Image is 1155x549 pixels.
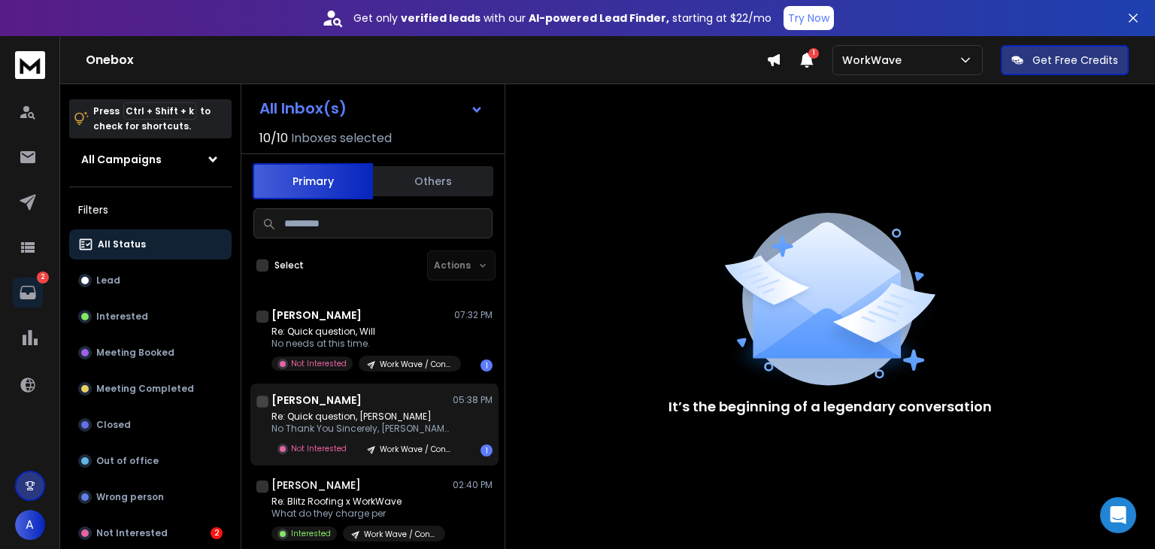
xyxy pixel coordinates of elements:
p: Not Interested [291,443,347,454]
button: Meeting Completed [69,374,232,404]
p: Wrong person [96,491,164,503]
h3: Filters [69,199,232,220]
p: Work Wave / Construction / 11-50 [380,444,452,455]
span: Ctrl + Shift + k [123,102,196,120]
p: Work Wave / Construction / 11-50 [364,529,436,540]
h1: [PERSON_NAME] [271,393,362,408]
p: WorkWave [842,53,908,68]
h1: All Campaigns [81,152,162,167]
h1: Onebox [86,51,766,69]
p: 02:40 PM [453,479,493,491]
strong: verified leads [401,11,480,26]
button: Out of office [69,446,232,476]
h1: All Inbox(s) [259,101,347,116]
p: Get Free Credits [1032,53,1118,68]
div: 1 [480,359,493,372]
p: Meeting Booked [96,347,174,359]
button: Get Free Credits [1001,45,1129,75]
div: 1 [480,444,493,456]
p: What do they charge per [271,508,445,520]
p: Closed [96,419,131,431]
p: No needs at this time. [271,338,452,350]
button: All Status [69,229,232,259]
p: Interested [291,528,331,539]
button: Wrong person [69,482,232,512]
div: 2 [211,527,223,539]
p: Out of office [96,455,159,467]
button: All Inbox(s) [247,93,496,123]
button: A [15,510,45,540]
span: 10 / 10 [259,129,288,147]
p: Re: Quick question, Will [271,326,452,338]
button: All Campaigns [69,144,232,174]
p: Interested [96,311,148,323]
button: Try Now [784,6,834,30]
p: 07:32 PM [454,309,493,321]
h1: [PERSON_NAME] [271,478,361,493]
p: Meeting Completed [96,383,194,395]
h1: [PERSON_NAME] [271,308,362,323]
p: Lead [96,274,120,287]
button: Lead [69,265,232,296]
p: Re: Blitz Roofing x WorkWave [271,496,445,508]
p: Work Wave / Construction / 11-50 [380,359,452,370]
p: It’s the beginning of a legendary conversation [668,396,992,417]
button: Interested [69,302,232,332]
p: 05:38 PM [453,394,493,406]
label: Select [274,259,304,271]
button: Meeting Booked [69,338,232,368]
p: No Thank You Sincerely, [PERSON_NAME] [271,423,452,435]
p: All Status [98,238,146,250]
p: Press to check for shortcuts. [93,104,211,134]
button: Closed [69,410,232,440]
p: Get only with our starting at $22/mo [353,11,772,26]
a: 2 [13,278,43,308]
div: Open Intercom Messenger [1100,497,1136,533]
p: Re: Quick question, [PERSON_NAME] [271,411,452,423]
p: Not Interested [291,358,347,369]
p: Try Now [788,11,829,26]
span: 1 [808,48,819,59]
button: Primary [253,163,373,199]
button: Not Interested2 [69,518,232,548]
p: 2 [37,271,49,284]
img: logo [15,51,45,79]
h3: Inboxes selected [291,129,392,147]
strong: AI-powered Lead Finder, [529,11,669,26]
button: Others [373,165,493,198]
p: Not Interested [96,527,168,539]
